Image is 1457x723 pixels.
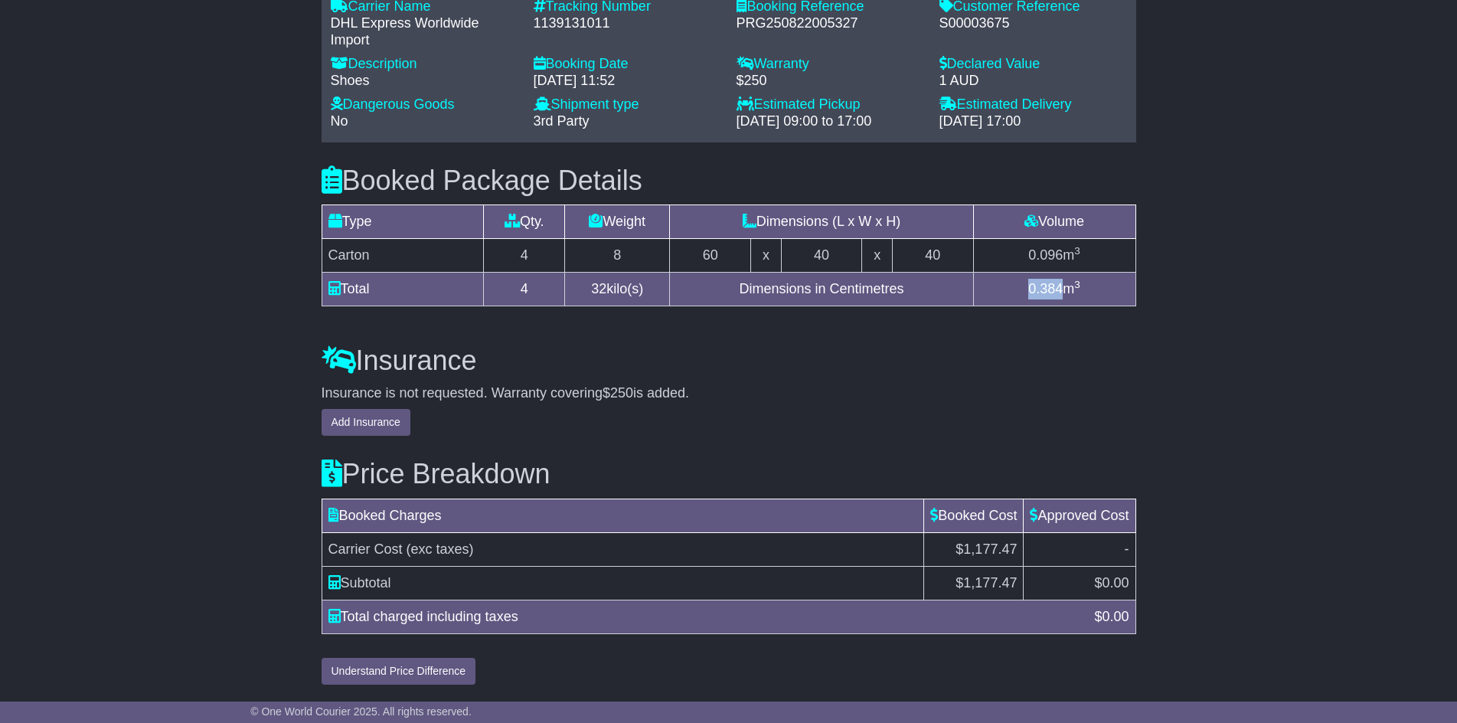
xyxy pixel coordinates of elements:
td: 40 [892,239,973,273]
h3: Booked Package Details [322,165,1136,196]
button: Understand Price Difference [322,658,476,685]
td: Qty. [484,205,565,239]
td: kilo(s) [565,273,670,306]
span: (exc taxes) [407,541,474,557]
button: Add Insurance [322,409,410,436]
span: © One World Courier 2025. All rights reserved. [250,705,472,718]
div: $ [1086,607,1136,627]
td: Dimensions in Centimetres [670,273,973,306]
span: - [1125,541,1129,557]
div: Shipment type [534,97,721,113]
td: Volume [973,205,1135,239]
td: Approved Cost [1024,499,1135,532]
div: Estimated Delivery [939,97,1127,113]
span: 0.00 [1102,609,1129,624]
div: S00003675 [939,15,1127,32]
span: $250 [603,385,633,401]
sup: 3 [1074,245,1080,257]
span: No [331,113,348,129]
td: Subtotal [322,566,924,600]
td: 4 [484,239,565,273]
div: 1139131011 [534,15,721,32]
td: Total [322,273,484,306]
div: 1 AUD [939,73,1127,90]
span: 0.096 [1028,247,1063,263]
div: Description [331,56,518,73]
td: Weight [565,205,670,239]
div: Booking Date [534,56,721,73]
td: 60 [670,239,751,273]
div: [DATE] 09:00 to 17:00 [737,113,924,130]
td: $ [1024,566,1135,600]
span: 3rd Party [534,113,590,129]
span: Carrier Cost [328,541,403,557]
td: Type [322,205,484,239]
td: 4 [484,273,565,306]
span: 1,177.47 [963,575,1017,591]
div: [DATE] 11:52 [534,73,721,90]
div: Shoes [331,73,518,90]
td: 8 [565,239,670,273]
div: Total charged including taxes [321,607,1087,627]
td: m [973,239,1135,273]
h3: Price Breakdown [322,459,1136,489]
div: $250 [737,73,924,90]
div: Declared Value [939,56,1127,73]
div: Dangerous Goods [331,97,518,113]
td: m [973,273,1135,306]
td: x [862,239,892,273]
td: x [751,239,781,273]
span: 32 [591,281,606,296]
div: PRG250822005327 [737,15,924,32]
td: 40 [781,239,862,273]
td: Carton [322,239,484,273]
td: Dimensions (L x W x H) [670,205,973,239]
div: DHL Express Worldwide Import [331,15,518,48]
td: Booked Cost [924,499,1024,532]
div: Warranty [737,56,924,73]
div: Insurance is not requested. Warranty covering is added. [322,385,1136,402]
span: 0.00 [1102,575,1129,591]
td: Booked Charges [322,499,924,532]
td: $ [924,566,1024,600]
span: $1,177.47 [956,541,1017,557]
div: Estimated Pickup [737,97,924,113]
h3: Insurance [322,345,1136,376]
div: [DATE] 17:00 [939,113,1127,130]
span: 0.384 [1028,281,1063,296]
sup: 3 [1074,279,1080,290]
